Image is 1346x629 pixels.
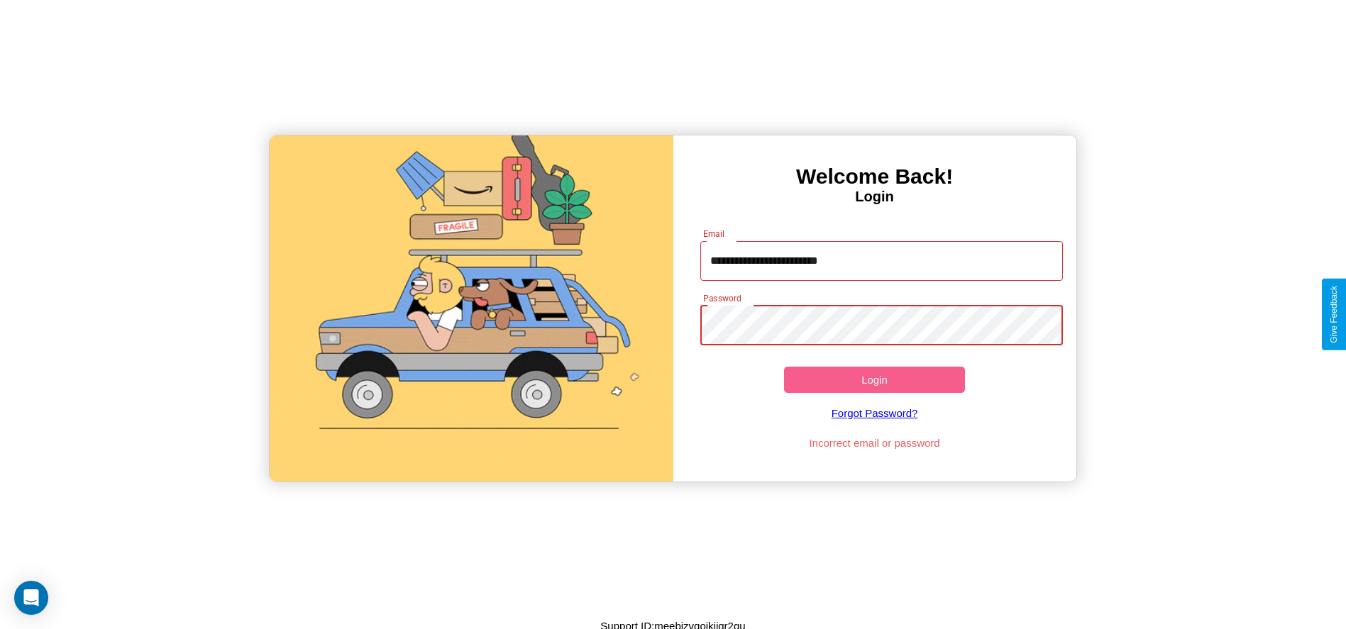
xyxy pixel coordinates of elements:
[693,393,1056,433] a: Forgot Password?
[14,581,48,615] div: Open Intercom Messenger
[703,292,741,304] label: Password
[673,165,1076,189] h3: Welcome Back!
[784,367,966,393] button: Login
[270,135,673,482] img: gif
[673,189,1076,205] h4: Login
[1329,286,1339,343] div: Give Feedback
[693,433,1056,452] p: Incorrect email or password
[703,228,725,240] label: Email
